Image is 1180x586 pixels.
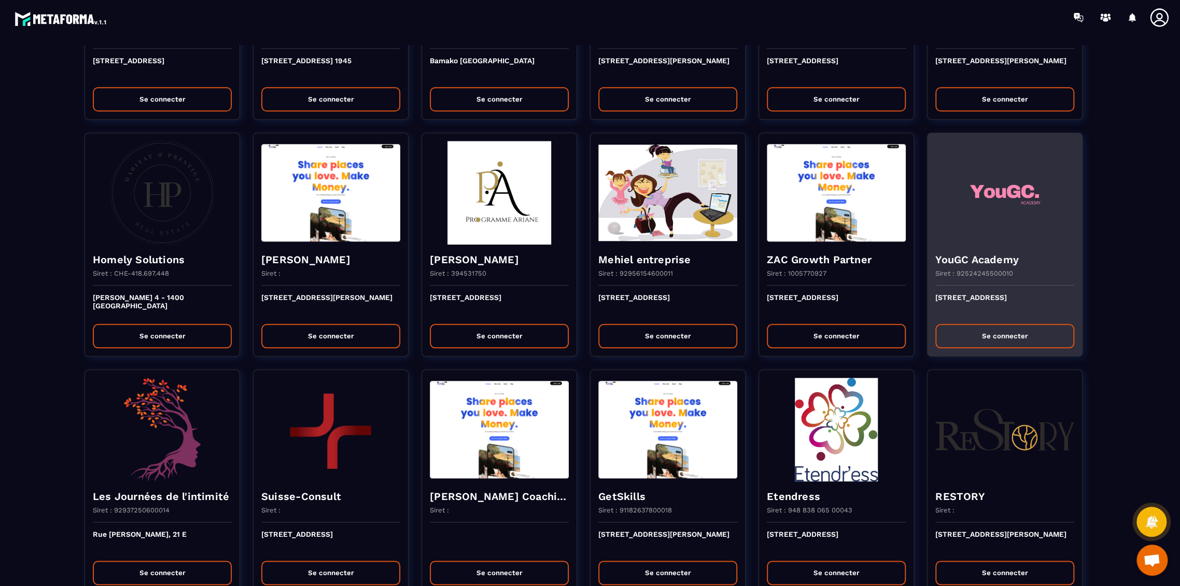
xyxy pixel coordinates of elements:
[430,293,569,316] p: [STREET_ADDRESS]
[430,141,569,245] img: funnel-background
[767,141,906,245] img: funnel-background
[430,561,569,585] button: Se connecter
[767,269,826,277] p: Siret : 1005770927
[935,530,1074,553] p: [STREET_ADDRESS][PERSON_NAME]
[261,269,280,277] p: Siret :
[598,378,737,481] img: funnel-background
[598,252,737,267] h4: Mehiel entreprise
[261,506,280,514] p: Siret :
[93,561,232,585] button: Se connecter
[261,293,400,316] p: [STREET_ADDRESS][PERSON_NAME]
[935,141,1074,245] img: funnel-background
[93,141,232,245] img: funnel-background
[935,378,1074,481] img: funnel-background
[767,530,906,553] p: [STREET_ADDRESS]
[430,252,569,267] h4: [PERSON_NAME]
[935,506,954,514] p: Siret :
[261,324,400,348] button: Se connecter
[93,56,232,79] p: [STREET_ADDRESS]
[935,252,1074,267] h4: YouGC Academy
[430,489,569,504] h4: [PERSON_NAME] Coaching & Development
[935,489,1074,504] h4: RESTORY
[935,269,1013,277] p: Siret : 92524245500010
[430,56,569,79] p: Bamako [GEOGRAPHIC_DATA]
[598,293,737,316] p: [STREET_ADDRESS]
[93,324,232,348] button: Se connecter
[430,269,486,277] p: Siret : 394531750
[767,293,906,316] p: [STREET_ADDRESS]
[261,530,400,553] p: [STREET_ADDRESS]
[767,324,906,348] button: Se connecter
[430,324,569,348] button: Se connecter
[430,87,569,111] button: Se connecter
[93,293,232,316] p: [PERSON_NAME] 4 - 1400 [GEOGRAPHIC_DATA]
[430,378,569,481] img: funnel-background
[598,530,737,553] p: [STREET_ADDRESS][PERSON_NAME]
[598,489,737,504] h4: GetSkills
[93,378,232,481] img: funnel-background
[598,87,737,111] button: Se connecter
[598,506,672,514] p: Siret : 91182637800018
[93,530,232,553] p: Rue [PERSON_NAME], 21 E
[935,561,1074,585] button: Se connecter
[430,506,449,514] p: Siret :
[767,561,906,585] button: Se connecter
[598,561,737,585] button: Se connecter
[93,269,169,277] p: Siret : CHE-418.697.448
[93,252,232,267] h4: Homely Solutions
[93,489,232,504] h4: Les Journées de l'intimité
[261,561,400,585] button: Se connecter
[935,56,1074,79] p: [STREET_ADDRESS][PERSON_NAME]
[598,324,737,348] button: Se connecter
[261,489,400,504] h4: Suisse-Consult
[261,141,400,245] img: funnel-background
[767,378,906,481] img: funnel-background
[598,141,737,245] img: funnel-background
[261,378,400,481] img: funnel-background
[261,87,400,111] button: Se connecter
[767,87,906,111] button: Se connecter
[767,489,906,504] h4: Etendress
[767,56,906,79] p: [STREET_ADDRESS]
[935,324,1074,348] button: Se connecter
[93,506,170,514] p: Siret : 92937250600014
[261,252,400,267] h4: [PERSON_NAME]
[93,87,232,111] button: Se connecter
[1136,545,1168,576] a: Mở cuộc trò chuyện
[598,56,737,79] p: [STREET_ADDRESS][PERSON_NAME]
[598,269,673,277] p: Siret : 92956154600011
[767,506,852,514] p: Siret : 948 838 065 00043
[935,293,1074,316] p: [STREET_ADDRESS]
[935,87,1074,111] button: Se connecter
[15,9,108,28] img: logo
[767,252,906,267] h4: ZAC Growth Partner
[261,56,400,79] p: [STREET_ADDRESS] 1945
